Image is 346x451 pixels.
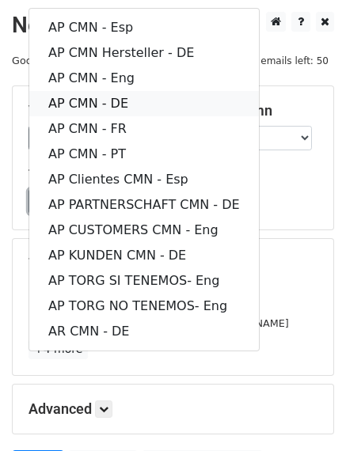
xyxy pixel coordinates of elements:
small: [EMAIL_ADDRESS][PERSON_NAME][DOMAIN_NAME] [29,317,289,329]
iframe: Chat Widget [267,375,346,451]
span: Daily emails left: 50 [228,52,334,70]
a: Daily emails left: 50 [228,55,334,66]
h5: Advanced [29,400,317,418]
h2: New Campaign [12,12,334,39]
a: AP CMN - PT [29,142,259,167]
a: AP CMN - Esp [29,15,259,40]
a: AP CMN - FR [29,116,259,142]
a: AP KUNDEN CMN - DE [29,243,259,268]
a: AP CMN - Eng [29,66,259,91]
a: AP PARTNERSCHAFT CMN - DE [29,192,259,218]
a: AP TORG SI TENEMOS- Eng [29,268,259,294]
a: AP CMN Hersteller - DE [29,40,259,66]
a: AP CUSTOMERS CMN - Eng [29,218,259,243]
a: AR CMN - DE [29,319,259,344]
a: AP TORG NO TENEMOS- Eng [29,294,259,319]
div: Chat-Widget [267,375,346,451]
a: AP CMN - DE [29,91,259,116]
a: AP Clientes CMN - Esp [29,167,259,192]
small: Google Sheet: [12,55,201,66]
